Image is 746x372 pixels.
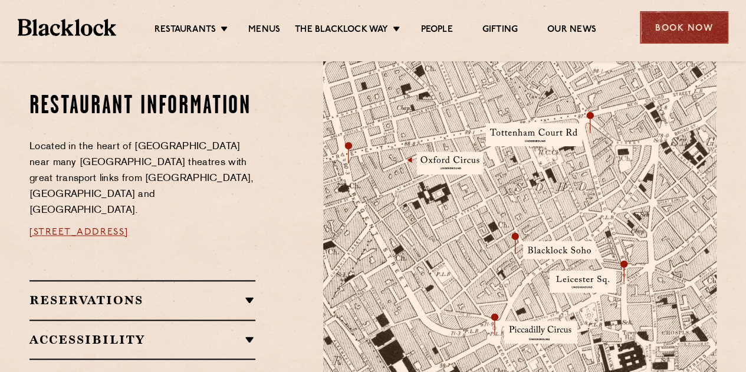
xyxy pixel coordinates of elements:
[29,139,255,219] p: Located in the heart of [GEOGRAPHIC_DATA] near many [GEOGRAPHIC_DATA] theatres with great transpo...
[29,333,255,347] h2: Accessibility
[29,92,255,121] h2: Restaurant information
[640,11,728,44] div: Book Now
[248,24,280,37] a: Menus
[295,24,388,37] a: The Blacklock Way
[29,228,129,237] a: [STREET_ADDRESS]
[547,24,596,37] a: Our News
[420,24,452,37] a: People
[482,24,518,37] a: Gifting
[18,19,116,35] img: BL_Textured_Logo-footer-cropped.svg
[155,24,216,37] a: Restaurants
[29,293,255,307] h2: Reservations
